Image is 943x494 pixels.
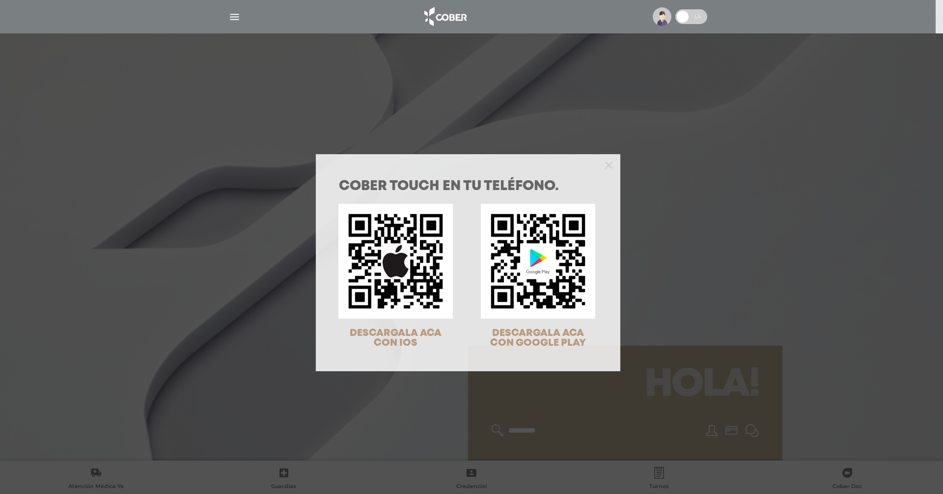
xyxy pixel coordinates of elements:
img: qr-code [481,204,595,318]
button: Close [605,160,612,169]
span: DESCARGALA ACA CON GOOGLE PLAY [490,329,586,348]
span: DESCARGALA ACA CON IOS [350,329,442,348]
img: qr-code [338,204,453,318]
h1: COBER TOUCH en tu teléfono. [339,180,597,193]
